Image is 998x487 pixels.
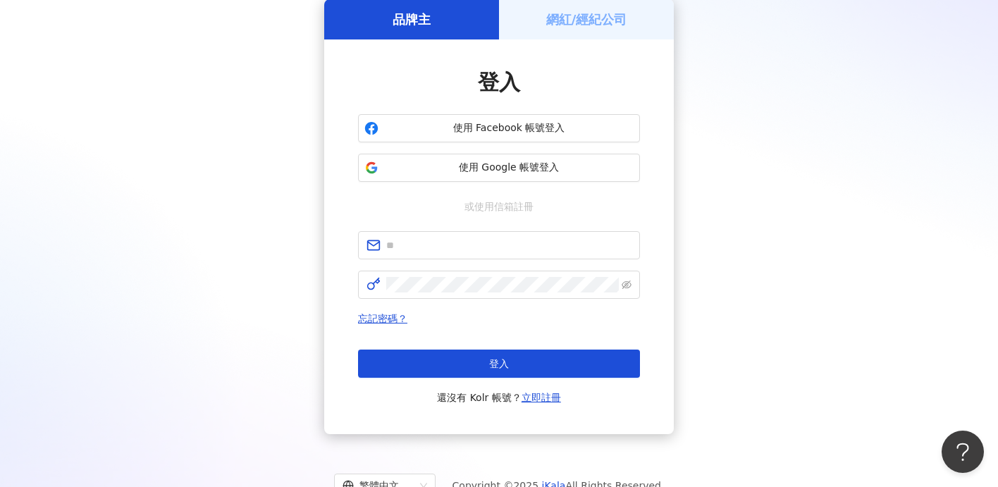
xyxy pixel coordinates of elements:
span: 使用 Facebook 帳號登入 [384,121,634,135]
iframe: Help Scout Beacon - Open [942,431,984,473]
span: 登入 [478,70,520,94]
button: 使用 Facebook 帳號登入 [358,114,640,142]
span: 登入 [489,358,509,369]
h5: 品牌主 [393,11,431,28]
span: 或使用信箱註冊 [455,199,543,214]
a: 忘記密碼？ [358,313,407,324]
a: 立即註冊 [522,392,561,403]
span: eye-invisible [622,280,632,290]
button: 登入 [358,350,640,378]
h5: 網紅/經紀公司 [546,11,627,28]
span: 還沒有 Kolr 帳號？ [437,389,561,406]
button: 使用 Google 帳號登入 [358,154,640,182]
span: 使用 Google 帳號登入 [384,161,634,175]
